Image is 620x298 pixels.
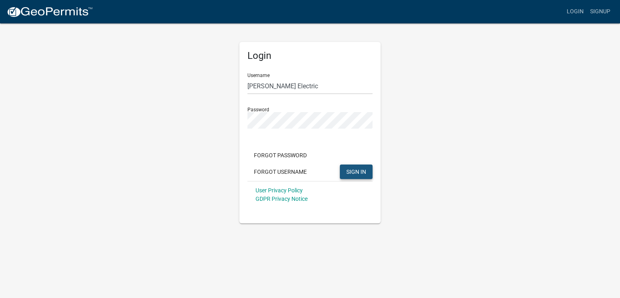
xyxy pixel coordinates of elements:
span: SIGN IN [346,168,366,175]
h5: Login [247,50,373,62]
a: Signup [587,4,614,19]
a: Login [563,4,587,19]
button: Forgot Username [247,165,313,179]
button: SIGN IN [340,165,373,179]
a: GDPR Privacy Notice [256,196,308,202]
button: Forgot Password [247,148,313,163]
a: User Privacy Policy [256,187,303,194]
